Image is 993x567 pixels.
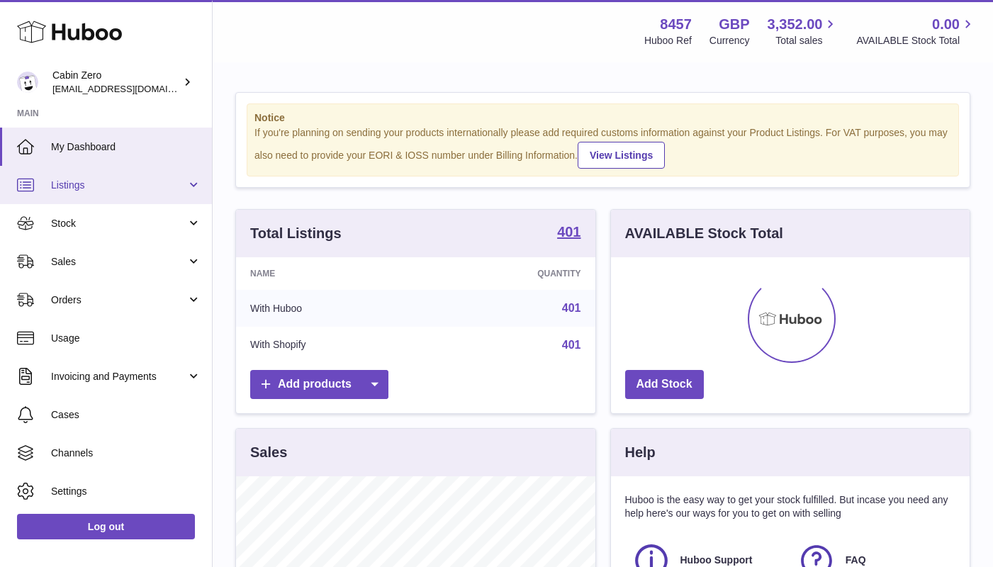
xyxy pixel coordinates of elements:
[51,370,186,383] span: Invoicing and Payments
[51,485,201,498] span: Settings
[719,15,749,34] strong: GBP
[557,225,580,242] a: 401
[768,15,839,47] a: 3,352.00 Total sales
[644,34,692,47] div: Huboo Ref
[709,34,750,47] div: Currency
[254,111,951,125] strong: Notice
[51,255,186,269] span: Sales
[51,332,201,345] span: Usage
[236,327,430,364] td: With Shopify
[562,302,581,314] a: 401
[250,224,342,243] h3: Total Listings
[625,224,783,243] h3: AVAILABLE Stock Total
[625,443,656,462] h3: Help
[17,72,38,93] img: debbychu@cabinzero.com
[236,290,430,327] td: With Huboo
[625,493,956,520] p: Huboo is the easy way to get your stock fulfilled. But incase you need any help here's our ways f...
[250,370,388,399] a: Add products
[250,443,287,462] h3: Sales
[52,69,180,96] div: Cabin Zero
[51,179,186,192] span: Listings
[562,339,581,351] a: 401
[236,257,430,290] th: Name
[51,293,186,307] span: Orders
[557,225,580,239] strong: 401
[51,140,201,154] span: My Dashboard
[430,257,595,290] th: Quantity
[680,554,753,567] span: Huboo Support
[625,370,704,399] a: Add Stock
[856,34,976,47] span: AVAILABLE Stock Total
[846,554,866,567] span: FAQ
[51,408,201,422] span: Cases
[932,15,960,34] span: 0.00
[51,217,186,230] span: Stock
[578,142,665,169] a: View Listings
[254,126,951,169] div: If you're planning on sending your products internationally please add required customs informati...
[775,34,838,47] span: Total sales
[17,514,195,539] a: Log out
[660,15,692,34] strong: 8457
[768,15,823,34] span: 3,352.00
[52,83,208,94] span: [EMAIL_ADDRESS][DOMAIN_NAME]
[51,447,201,460] span: Channels
[856,15,976,47] a: 0.00 AVAILABLE Stock Total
